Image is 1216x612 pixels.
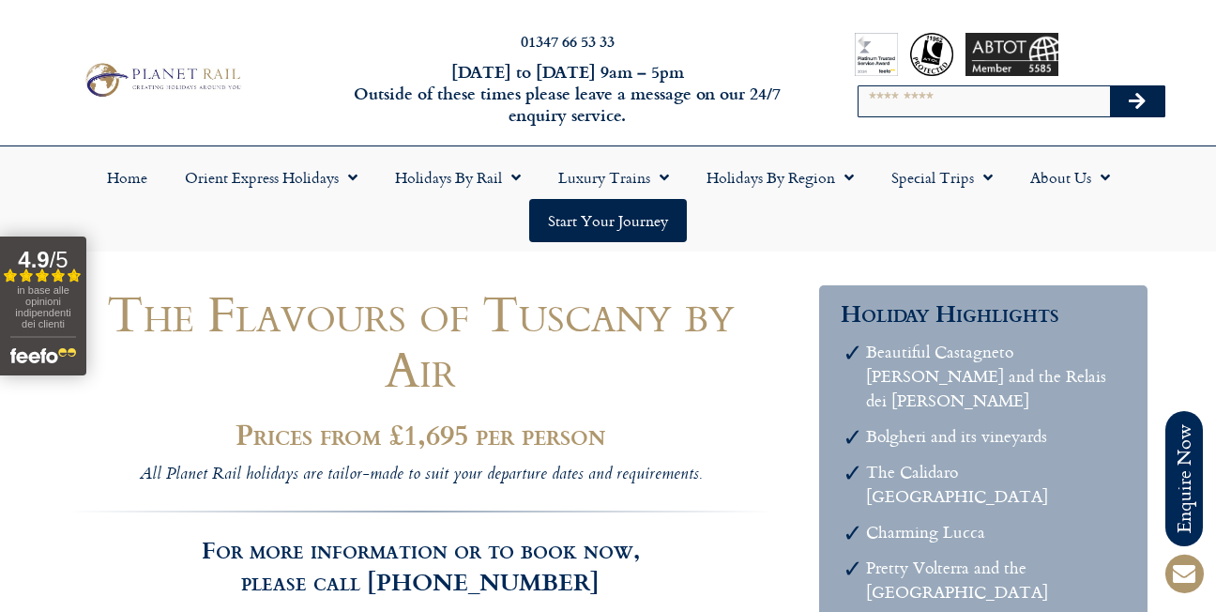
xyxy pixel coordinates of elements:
h1: The Flavours of Tuscany by Air [68,285,772,396]
nav: Menu [9,156,1207,242]
i: All Planet Rail holidays are tailor-made to suit your departure dates and requirements. [140,462,702,489]
img: Planet Rail Train Holidays Logo [79,59,245,99]
h3: For more information or to book now, please call [PHONE_NUMBER] [68,511,772,597]
li: Bolgheri and its vineyards [866,424,1126,449]
li: Pretty Volterra and the [GEOGRAPHIC_DATA] [866,556,1126,605]
a: 01347 66 53 33 [521,30,615,52]
button: Search [1110,86,1164,116]
a: Holidays by Rail [376,156,540,199]
h6: [DATE] to [DATE] 9am – 5pm Outside of these times please leave a message on our 24/7 enquiry serv... [329,61,806,127]
h3: Holiday Highlights [841,298,1125,329]
a: Luxury Trains [540,156,688,199]
h2: Prices from £1,695 per person [68,419,772,451]
a: Holidays by Region [688,156,873,199]
a: Home [88,156,166,199]
li: The Calidaro [GEOGRAPHIC_DATA] [866,460,1126,510]
a: Special Trips [873,156,1011,199]
li: Charming Lucca [866,520,1126,544]
li: Beautiful Castagneto [PERSON_NAME] and the Relais dei [PERSON_NAME] [866,340,1126,414]
a: About Us [1011,156,1129,199]
a: Start your Journey [529,199,687,242]
a: Orient Express Holidays [166,156,376,199]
